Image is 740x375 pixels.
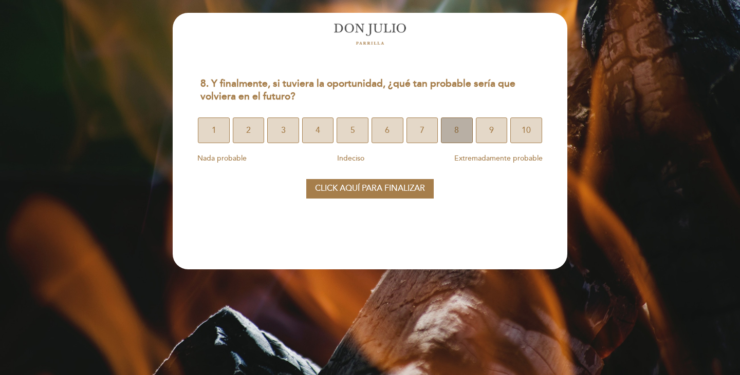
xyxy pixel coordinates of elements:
span: 9 [489,116,494,145]
button: 7 [406,117,438,143]
button: 2 [233,117,265,143]
button: 10 [510,117,542,143]
span: Nada probable [197,154,247,163]
img: header_1579727885.png [334,23,406,45]
div: 8. Y finalmente, si tuviera la oportunidad, ¿qué tan probable sería que volviera en el futuro? [192,71,547,109]
button: 3 [267,117,299,143]
span: 8 [454,116,459,145]
button: 5 [337,117,368,143]
button: 4 [302,117,334,143]
button: 9 [476,117,508,143]
span: 1 [212,116,216,145]
span: 6 [385,116,390,145]
button: 1 [198,117,230,143]
button: 6 [372,117,403,143]
button: 8 [441,117,473,143]
span: 10 [522,116,531,145]
span: Extremadamente probable [454,154,543,163]
span: 2 [246,116,251,145]
span: 4 [316,116,320,145]
button: Click aquí para finalizar [306,179,434,199]
span: 7 [420,116,424,145]
span: 5 [350,116,355,145]
span: 3 [281,116,286,145]
span: Indeciso [337,154,364,163]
